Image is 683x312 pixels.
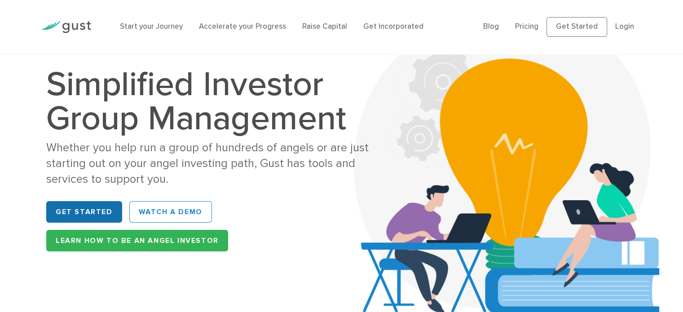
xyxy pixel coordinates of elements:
[46,230,228,251] a: Learn How to be an Angel Investor
[363,22,423,31] a: Get Incorporated
[46,67,385,136] h1: Simplified Investor Group Management
[515,22,538,31] a: Pricing
[483,22,499,31] a: Blog
[46,140,385,187] div: Whether you help run a group of hundreds of angels or are just starting out on your angel investi...
[546,17,607,37] a: Get Started
[41,21,91,33] img: Gust Logo
[129,201,212,223] a: WATCH A DEMO
[199,22,286,31] a: Accelerate your Progress
[615,22,634,31] a: Login
[302,22,347,31] a: Raise Capital
[120,22,183,31] a: Start your Journey
[46,201,122,223] a: Get Started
